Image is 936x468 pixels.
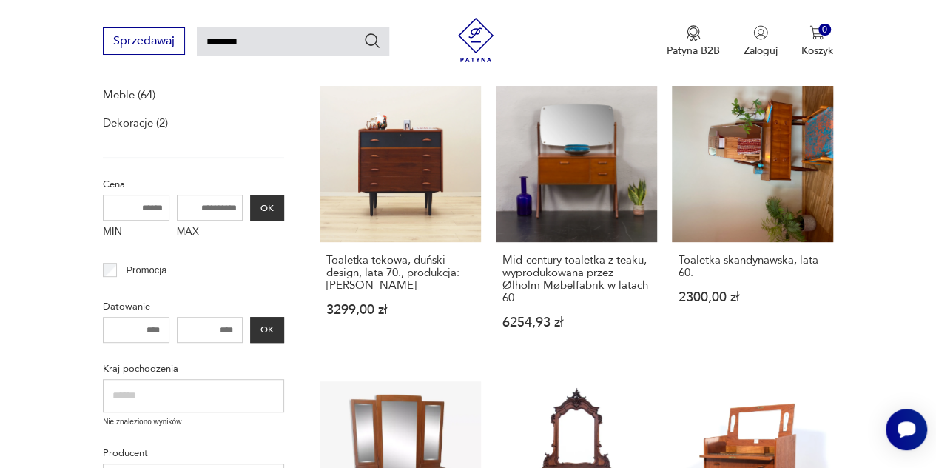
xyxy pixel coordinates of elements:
[672,81,833,358] a: Toaletka skandynawska, lata 60.Toaletka skandynawska, lata 60.2300,00 zł
[753,25,768,40] img: Ikonka użytkownika
[250,317,284,343] button: OK
[250,195,284,221] button: OK
[326,304,474,316] p: 3299,00 zł
[818,24,831,36] div: 0
[744,44,778,58] p: Zaloguj
[320,81,481,358] a: Toaletka tekowa, duński design, lata 70., produkcja: DaniaToaletka tekowa, duński design, lata 70...
[502,254,650,304] h3: Mid-century toaletka z teaku, wyprodukowana przez Ølholm Møbelfabrik w latach 60.
[667,25,720,58] a: Ikona medaluPatyna B2B
[801,44,833,58] p: Koszyk
[103,445,284,461] p: Producent
[103,84,155,105] a: Meble (64)
[809,25,824,40] img: Ikona koszyka
[886,409,927,450] iframe: Smartsupp widget button
[679,291,826,304] p: 2300,00 zł
[103,416,284,428] p: Nie znaleziono wyników
[103,27,185,55] button: Sprzedawaj
[103,113,168,133] a: Dekoracje (2)
[667,44,720,58] p: Patyna B2B
[502,316,650,329] p: 6254,93 zł
[326,254,474,292] h3: Toaletka tekowa, duński design, lata 70., produkcja: [PERSON_NAME]
[686,25,701,41] img: Ikona medalu
[103,176,284,193] p: Cena
[496,81,657,358] a: Mid-century toaletka z teaku, wyprodukowana przez Ølholm Møbelfabrik w latach 60.Mid-century toal...
[103,221,169,244] label: MIN
[177,221,243,244] label: MAX
[103,361,284,377] p: Kraj pochodzenia
[667,25,720,58] button: Patyna B2B
[744,25,778,58] button: Zaloguj
[103,298,284,315] p: Datowanie
[103,37,185,47] a: Sprzedawaj
[126,262,166,278] p: Promocja
[679,254,826,279] h3: Toaletka skandynawska, lata 60.
[454,18,498,62] img: Patyna - sklep z meblami i dekoracjami vintage
[363,32,381,50] button: Szukaj
[801,25,833,58] button: 0Koszyk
